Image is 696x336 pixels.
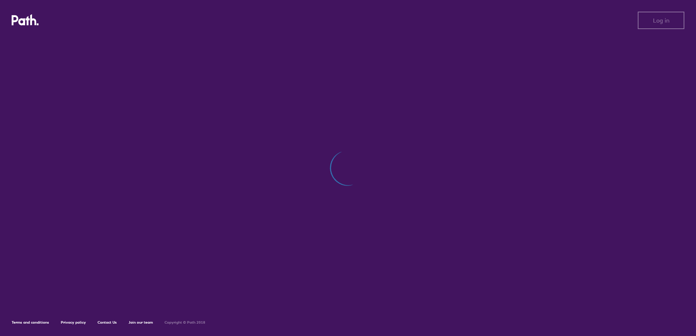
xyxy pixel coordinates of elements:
a: Join our team [128,320,153,325]
h6: Copyright © Path 2018 [165,320,205,325]
a: Terms and conditions [12,320,49,325]
button: Log in [638,12,684,29]
a: Contact Us [98,320,117,325]
a: Privacy policy [61,320,86,325]
span: Log in [653,17,669,24]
